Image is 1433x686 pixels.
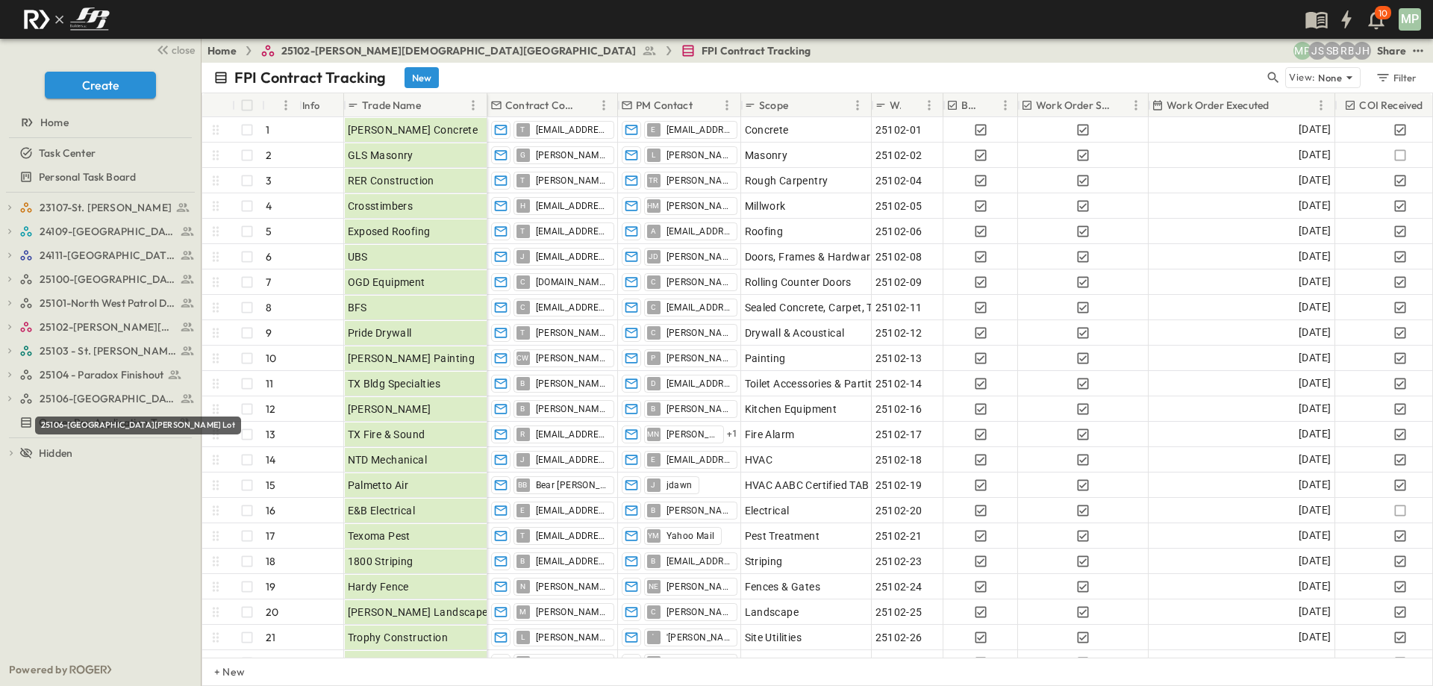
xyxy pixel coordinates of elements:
[266,325,272,340] p: 9
[651,281,656,282] span: C
[348,655,468,670] span: [PERSON_NAME] & Sons
[505,98,575,113] p: Contract Contact
[536,149,608,161] span: [PERSON_NAME][EMAIL_ADDRESS][DOMAIN_NAME]
[920,96,938,114] button: Menu
[1299,299,1331,316] span: [DATE]
[666,505,731,517] span: [PERSON_NAME][EMAIL_ADDRESS][PERSON_NAME][DOMAIN_NAME]
[520,155,525,155] span: G
[666,225,731,237] span: [EMAIL_ADDRESS][DOMAIN_NAME]
[745,224,784,239] span: Roofing
[745,351,786,366] span: Painting
[1299,425,1331,443] span: [DATE]
[40,224,176,239] span: 24109-St. Teresa of Calcutta Parish Hall
[745,122,789,137] span: Concrete
[266,452,275,467] p: 14
[234,67,387,88] p: FPI Contract Tracking
[268,97,284,113] button: Sort
[39,169,136,184] span: Personal Task Board
[266,655,278,670] p: 22
[666,276,731,288] span: [PERSON_NAME][DOMAIN_NAME]
[666,200,731,212] span: [PERSON_NAME]
[3,112,195,133] a: Home
[19,317,195,337] a: 25102-Christ The Redeemer Anglican Church
[348,376,441,391] span: TX Bldg Specialties
[666,530,715,542] span: Yahoo Mail
[19,221,195,242] a: 24109-St. Teresa of Calcutta Parish Hall
[266,173,272,188] p: 3
[666,581,731,593] span: [PERSON_NAME]
[666,352,731,364] span: [PERSON_NAME][EMAIL_ADDRESS][DOMAIN_NAME]
[745,173,828,188] span: Rough Carpentry
[536,200,608,212] span: [EMAIL_ADDRESS][DOMAIN_NAME]
[348,224,431,239] span: Exposed Roofing
[1312,96,1330,114] button: Menu
[1377,43,1406,58] div: Share
[348,122,478,137] span: [PERSON_NAME] Concrete
[299,93,344,117] div: Info
[536,479,608,491] span: Bear [PERSON_NAME]
[745,528,820,543] span: Pest Treatment
[19,388,195,409] a: 25106-St. Andrews Parking Lot
[1375,69,1417,86] div: Filter
[649,180,658,181] span: TR
[40,272,176,287] span: 25100-Vanguard Prep School
[745,478,870,493] span: HVAC AABC Certified TAB
[266,122,269,137] p: 1
[348,173,434,188] span: RER Construction
[348,148,413,163] span: GLS Masonry
[266,630,275,645] p: 21
[266,579,275,594] p: 19
[702,43,811,58] span: FPI Contract Tracking
[651,332,656,333] span: C
[648,535,660,536] span: YM
[536,175,608,187] span: [PERSON_NAME][EMAIL_ADDRESS][DOMAIN_NAME]
[19,245,195,266] a: 24111-[GEOGRAPHIC_DATA]
[520,332,525,333] span: T
[536,581,608,593] span: [PERSON_NAME][EMAIL_ADDRESS][DOMAIN_NAME]
[3,219,198,243] div: 24109-St. Teresa of Calcutta Parish Halltest
[260,43,657,58] a: 25102-[PERSON_NAME][DEMOGRAPHIC_DATA][GEOGRAPHIC_DATA]
[266,249,272,264] p: 6
[536,454,608,466] span: [EMAIL_ADDRESS][DOMAIN_NAME]
[875,249,922,264] span: 25102-08
[875,148,922,163] span: 25102-02
[1299,578,1331,595] span: [DATE]
[207,43,237,58] a: Home
[536,378,608,390] span: [PERSON_NAME][EMAIL_ADDRESS][PERSON_NAME][DOMAIN_NAME]
[266,351,276,366] p: 10
[266,478,275,493] p: 15
[875,300,922,315] span: 25102-11
[875,452,922,467] span: 25102-18
[536,606,608,618] span: [PERSON_NAME][EMAIL_ADDRESS][DOMAIN_NAME]
[875,351,922,366] span: 25102-13
[266,605,278,620] p: 20
[536,225,608,237] span: [EMAIL_ADDRESS][DOMAIN_NAME]
[1323,42,1341,60] div: Sterling Barnett (sterling@fpibuilders.com)
[1293,42,1311,60] div: Monica Pruteanu (mpruteanu@fpibuilders.com)
[1299,248,1331,265] span: [DATE]
[348,605,488,620] span: [PERSON_NAME] Landscape
[745,630,802,645] span: Site Utilities
[3,267,198,291] div: 25100-Vanguard Prep Schooltest
[348,452,428,467] span: NTD Mechanical
[266,503,275,518] p: 16
[464,96,482,114] button: Menu
[520,281,525,282] span: C
[520,535,525,536] span: T
[666,124,731,136] span: [EMAIL_ADDRESS][DOMAIN_NAME]
[18,4,115,35] img: c8d7d1ed905e502e8f77bf7063faec64e13b34fdb1f2bdd94b0e311fc34f8000.png
[1308,42,1326,60] div: Jesse Sullivan (jsullivan@fpibuilders.com)
[348,554,413,569] span: 1800 Striping
[520,256,525,257] span: J
[536,657,608,669] span: [PERSON_NAME]
[1299,121,1331,138] span: [DATE]
[1036,98,1112,113] p: Work Order Sent
[424,97,440,113] button: Sort
[536,251,608,263] span: [EMAIL_ADDRESS][DOMAIN_NAME]
[3,411,198,434] div: Owner Pay Application Trackingtest
[1299,324,1331,341] span: [DATE]
[3,196,198,219] div: 23107-St. [PERSON_NAME]test
[666,302,731,314] span: [EMAIL_ADDRESS][DOMAIN_NAME]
